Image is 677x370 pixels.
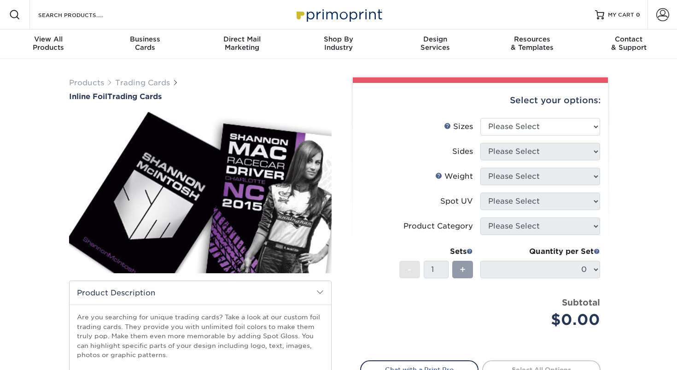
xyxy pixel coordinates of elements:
img: Primoprint [292,5,385,24]
strong: Subtotal [562,297,600,307]
span: Resources [484,35,580,43]
span: Business [97,35,193,43]
div: Spot UV [440,196,473,207]
span: 0 [636,12,640,18]
div: Sizes [444,121,473,132]
span: Inline Foil [69,92,107,101]
span: Design [387,35,484,43]
div: Sets [399,246,473,257]
a: Inline FoilTrading Cards [69,92,332,101]
a: Direct MailMarketing [193,29,290,59]
div: Weight [435,171,473,182]
div: Select your options: [360,83,601,118]
a: Shop ByIndustry [290,29,387,59]
div: & Support [580,35,677,52]
div: Marketing [193,35,290,52]
span: + [460,263,466,276]
h2: Product Description [70,281,331,305]
div: Services [387,35,484,52]
div: Quantity per Set [480,246,600,257]
div: Cards [97,35,193,52]
span: Direct Mail [193,35,290,43]
a: DesignServices [387,29,484,59]
div: Product Category [403,221,473,232]
input: SEARCH PRODUCTS..... [37,9,127,20]
span: MY CART [608,11,634,19]
a: Contact& Support [580,29,677,59]
span: Contact [580,35,677,43]
div: Industry [290,35,387,52]
div: Sides [452,146,473,157]
a: Products [69,78,104,87]
div: & Templates [484,35,580,52]
a: Trading Cards [115,78,170,87]
h1: Trading Cards [69,92,332,101]
div: $0.00 [487,309,600,331]
span: Shop By [290,35,387,43]
a: BusinessCards [97,29,193,59]
span: - [408,263,412,276]
img: Inline Foil 01 [69,102,332,283]
a: Resources& Templates [484,29,580,59]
